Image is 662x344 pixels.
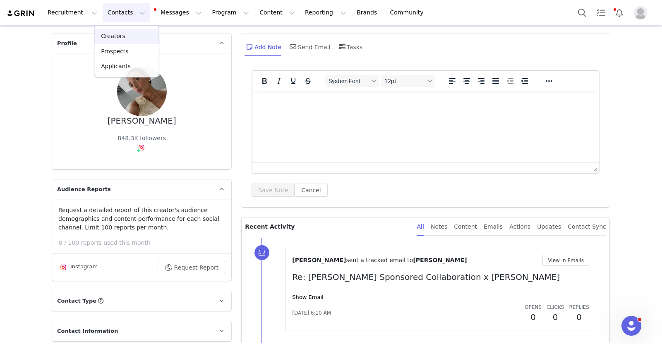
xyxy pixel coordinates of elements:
[292,271,589,283] p: Re: [PERSON_NAME] Sponsored Collaboration x [PERSON_NAME]
[57,297,96,305] span: Contact Type
[57,39,77,48] span: Profile
[385,3,432,22] a: Community
[547,304,564,310] span: Clicks
[610,3,628,22] button: Notifications
[503,75,517,87] button: Decrease indent
[301,75,315,87] button: Strikethrough
[629,6,655,19] button: Profile
[568,217,606,236] div: Contact Sync
[252,91,599,162] iframe: Rich Text Area
[295,184,327,197] button: Cancel
[300,3,351,22] button: Reporting
[417,217,424,236] div: All
[60,264,67,271] img: instagram.svg
[569,311,589,323] h2: 0
[101,62,131,71] p: Applicants
[384,78,425,84] span: 12pt
[101,32,125,41] p: Creators
[117,67,167,116] img: 202f7192-ed8c-4bfb-9a73-e21800abf8c9--s.jpg
[547,311,564,323] h2: 0
[58,206,225,232] p: Request a detailed report of this creator's audience demographics and content performance for eac...
[43,3,102,22] button: Recruitment
[7,10,36,17] img: grin logo
[151,3,206,22] button: Messages
[292,309,331,317] span: [DATE] 6:10 AM
[59,239,231,247] p: 0 / 100 reports used this month
[525,304,542,310] span: Opens
[245,217,410,236] p: Recent Activity
[346,257,413,263] span: sent a tracked email to
[381,75,435,87] button: Font sizes
[118,134,166,143] div: 848.3K followers
[445,75,459,87] button: Align left
[621,316,641,336] iframe: Intercom live chat
[292,294,323,300] a: Show Email
[592,3,610,22] a: Tasks
[57,185,111,193] span: Audience Reports
[58,263,98,272] div: Instagram
[272,75,286,87] button: Italic
[634,6,647,19] img: placeholder-profile.jpg
[352,3,384,22] a: Brands
[474,75,488,87] button: Align right
[108,116,176,126] div: [PERSON_NAME]
[484,217,503,236] div: Emails
[138,144,145,151] img: instagram.svg
[431,217,447,236] div: Notes
[329,78,369,84] span: System Font
[537,217,561,236] div: Updates
[569,304,589,310] span: Replies
[509,217,530,236] div: Actions
[454,217,477,236] div: Content
[573,3,591,22] button: Search
[288,37,331,57] div: Send Email
[207,3,254,22] button: Program
[542,75,556,87] button: Reveal or hide additional toolbar items
[337,37,363,57] div: Tasks
[518,75,532,87] button: Increase indent
[103,3,150,22] button: Contacts
[460,75,474,87] button: Align center
[101,47,128,56] p: Prospects
[254,3,300,22] button: Content
[245,37,281,57] div: Add Note
[413,257,467,263] span: [PERSON_NAME]
[252,184,295,197] button: Save Note
[525,311,542,323] h2: 0
[489,75,503,87] button: Justify
[57,327,118,335] span: Contact Information
[286,75,300,87] button: Underline
[158,261,225,274] button: Request Report
[292,257,346,263] span: [PERSON_NAME]
[590,163,599,173] div: Press the Up and Down arrow keys to resize the editor.
[257,75,271,87] button: Bold
[542,255,589,266] button: View in Emails
[325,75,379,87] button: Fonts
